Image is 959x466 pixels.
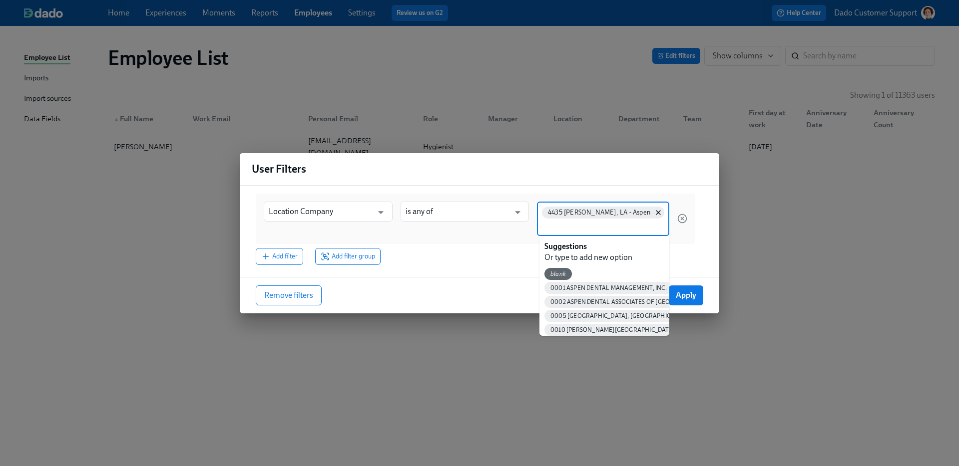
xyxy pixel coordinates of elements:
div: 0001 ASPEN DENTAL MANAGEMENT, INC. [544,282,673,294]
span: 4435 [PERSON_NAME], LA - Aspen [542,209,656,216]
h4: User Filters [252,162,306,177]
button: Add filter group [315,248,381,265]
span: 0010 [PERSON_NAME][GEOGRAPHIC_DATA], P.C. [544,326,693,334]
button: Add filter [256,248,303,265]
button: Open [373,205,389,220]
button: Apply [669,285,703,305]
button: Open [510,205,525,220]
div: 0002 ASPEN DENTAL ASSOCIATES OF [GEOGRAPHIC_DATA], P.C. [544,296,734,308]
span: Add filter [261,251,298,261]
span: blank [544,270,572,278]
span: Remove filters [264,290,313,300]
span: 0001 ASPEN DENTAL MANAGEMENT, INC. [544,284,673,292]
div: 0010 [PERSON_NAME][GEOGRAPHIC_DATA], P.C. [544,324,693,336]
button: Remove filters [256,285,322,305]
p: Suggestions [544,241,669,252]
span: Apply [676,290,696,300]
span: 0005 [GEOGRAPHIC_DATA], [GEOGRAPHIC_DATA] - [GEOGRAPHIC_DATA] [544,312,761,320]
span: 0002 ASPEN DENTAL ASSOCIATES OF [GEOGRAPHIC_DATA], P.C. [544,298,734,306]
span: Add filter group [321,251,375,261]
div: 4435 [PERSON_NAME], LA - Aspen [542,207,664,219]
div: blank [544,268,572,280]
p: Or type to add new option [544,252,669,263]
div: 0005 [GEOGRAPHIC_DATA], [GEOGRAPHIC_DATA] - [GEOGRAPHIC_DATA] [544,310,761,322]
